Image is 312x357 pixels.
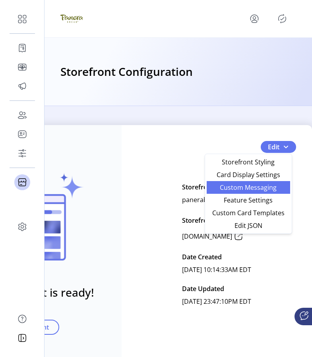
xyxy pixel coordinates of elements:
[211,197,285,203] span: Feature Settings
[211,210,285,216] span: Custom Card Templates
[182,251,222,263] p: Date Created
[182,232,232,241] p: [DOMAIN_NAME]
[211,184,285,191] span: Custom Messaging
[182,282,224,295] p: Date Updated
[60,63,193,81] h3: Storefront Configuration
[182,263,251,276] p: [DATE] 10:14:33AM EDT
[268,142,279,152] span: Edit
[207,219,290,232] li: Edit JSON
[182,295,251,308] p: [DATE] 23:47:10PM EDT
[211,159,285,165] span: Storefront Styling
[248,12,261,25] button: menu
[211,172,285,178] span: Card Display Settings
[261,141,296,153] button: Edit
[60,8,83,30] img: logo
[276,12,289,25] button: Publisher Panel
[182,193,221,206] p: panerabread
[207,156,290,168] li: Storefront Styling
[211,222,285,229] span: Edit JSON
[207,168,290,181] li: Card Display Settings
[207,194,290,206] li: Feature Settings
[182,181,234,193] p: Storefront Name
[182,216,228,225] p: Storefront URL
[207,206,290,219] li: Custom Card Templates
[207,181,290,194] li: Custom Messaging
